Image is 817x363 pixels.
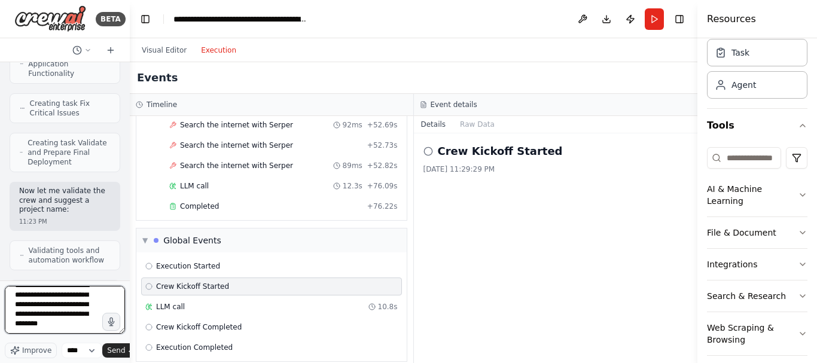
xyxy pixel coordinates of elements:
button: Integrations [707,249,807,280]
button: Start a new chat [101,43,120,57]
span: 10.8s [378,302,398,312]
div: [DATE] 11:29:29 PM [423,164,688,174]
div: Global Events [163,234,221,246]
span: 92ms [343,120,362,130]
span: Search the internet with Serper [180,141,293,150]
button: Search & Research [707,280,807,312]
button: Click to speak your automation idea [102,313,120,331]
span: 89ms [343,161,362,170]
span: Creating task Fix Critical Issues [30,99,110,118]
span: Execution Completed [156,343,233,352]
span: Send [107,346,125,355]
p: Now let me validate the crew and suggest a project name: [19,187,111,215]
span: Search the internet with Serper [180,120,293,130]
button: Switch to previous chat [68,43,96,57]
button: Visual Editor [135,43,194,57]
span: LLM call [180,181,209,191]
div: Task [731,47,749,59]
button: Send [102,343,139,358]
h3: Event details [431,100,477,109]
span: Creating task Test Application Functionality [28,50,110,78]
h2: Events [137,69,178,86]
button: AI & Machine Learning [707,173,807,216]
img: Logo [14,5,86,32]
span: + 52.82s [367,161,398,170]
div: Crew [707,34,807,108]
h4: Resources [707,12,756,26]
nav: breadcrumb [173,13,308,25]
span: Completed [180,202,219,211]
button: Hide right sidebar [671,11,688,28]
button: Details [414,116,453,133]
button: Hide left sidebar [137,11,154,28]
span: Creating task Validate and Prepare Final Deployment [28,138,110,167]
span: Validating tools and automation workflow [29,246,110,265]
button: Tools [707,109,807,142]
span: LLM call [156,302,185,312]
span: Improve [22,346,51,355]
button: File & Document [707,217,807,248]
span: Execution Started [156,261,220,271]
button: Web Scraping & Browsing [707,312,807,355]
button: Improve [5,343,57,358]
h3: Timeline [147,100,177,109]
span: Crew Kickoff Completed [156,322,242,332]
div: BETA [96,12,126,26]
div: Agent [731,79,756,91]
span: ▼ [142,236,148,245]
span: + 52.69s [367,120,398,130]
span: Search the internet with Serper [180,161,293,170]
h2: Crew Kickoff Started [438,143,563,160]
span: + 52.73s [367,141,398,150]
span: Crew Kickoff Started [156,282,229,291]
button: Execution [194,43,243,57]
span: + 76.22s [367,202,398,211]
span: 12.3s [343,181,362,191]
div: 11:23 PM [19,217,111,226]
button: Raw Data [453,116,502,133]
span: + 76.09s [367,181,398,191]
